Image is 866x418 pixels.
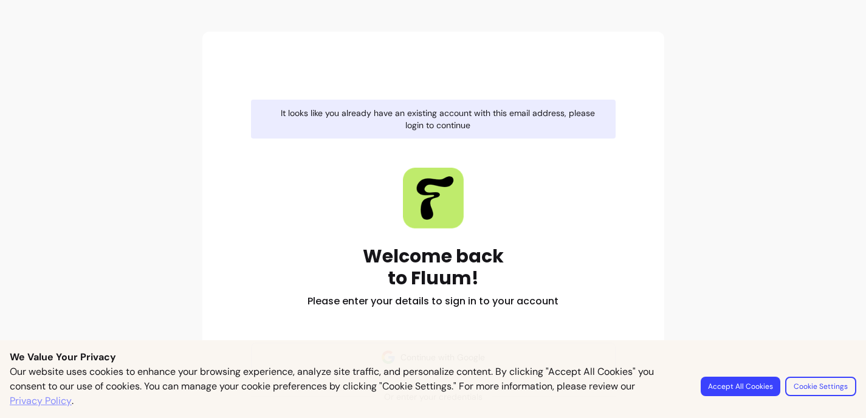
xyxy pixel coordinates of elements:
[701,377,780,396] button: Accept All Cookies
[275,107,601,131] span: It looks like you already have an existing account with this email address, please login to continue
[10,350,856,365] p: We Value Your Privacy
[308,294,558,309] h2: Please enter your details to sign in to your account
[403,168,464,228] img: Fluum logo
[10,365,686,408] p: Our website uses cookies to enhance your browsing experience, analyze site traffic, and personali...
[363,245,504,289] h1: Welcome back to Fluum!
[785,377,856,396] button: Cookie Settings
[10,394,72,408] a: Privacy Policy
